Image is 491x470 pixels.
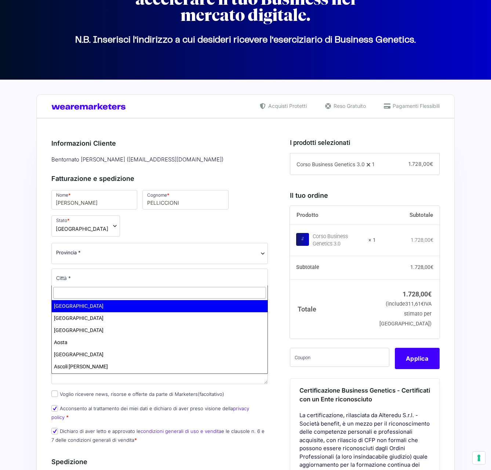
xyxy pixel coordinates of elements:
span: € [430,237,433,243]
span: 1 [372,161,374,167]
label: Acconsento al trattamento dei miei dati e dichiaro di aver preso visione della [51,405,249,420]
input: Nome * [51,190,137,209]
span: € [430,161,433,167]
span: Provincia [51,243,268,264]
span: 1.728,00 [408,161,433,167]
input: Cognome * [142,190,228,209]
label: Dichiaro di aver letto e approvato le e le clausole n. 6 e 7 delle condizioni generali di vendita [51,428,265,442]
input: Città * [51,269,268,288]
button: Le tue preferenze relative al consenso per le tecnologie di tracciamento [473,452,485,464]
span: € [428,290,432,298]
span: Certificazione Business Genetics - Certificati con un Ente riconosciuto [299,387,430,403]
h3: Il tuo ordine [290,190,440,200]
h3: I prodotti selezionati [290,138,440,147]
th: Totale [290,279,376,338]
small: (include IVA stimato per [GEOGRAPHIC_DATA]) [379,301,432,327]
th: Subtotale [376,206,440,225]
span: Provincia * [56,249,81,256]
h3: Informazioni Cliente [51,138,268,148]
li: [GEOGRAPHIC_DATA] [52,312,268,324]
li: [GEOGRAPHIC_DATA] [52,300,268,312]
th: Subtotale [290,256,376,280]
span: Pagamenti Flessibili [391,102,440,110]
th: Prodotto [290,206,376,225]
input: Voglio ricevere news, risorse e offerte da parte di Marketers(facoltativo) [51,390,58,397]
input: Dichiaro di aver letto e approvato lecondizioni generali di uso e venditae le clausole n. 6 e 7 d... [51,428,58,434]
a: privacy policy [51,405,249,420]
span: € [421,301,424,307]
bdi: 1.728,00 [411,237,433,243]
h3: Spedizione [51,457,268,467]
span: 311,61 [405,301,424,307]
span: Stato [51,215,120,237]
span: Reso Gratuito [332,102,366,110]
span: Corso Business Genetics 3.0 [297,161,365,167]
span: Italia [56,225,108,233]
input: Coupon [290,348,389,367]
div: Corso Business Genetics 3.0 [313,233,364,248]
li: Ascoli [PERSON_NAME] [52,361,268,373]
bdi: 1.728,00 [403,290,432,298]
img: Corso Business Genetics 3.0 [296,233,309,246]
label: Voglio ricevere news, risorse e offerte da parte di Marketers [51,391,224,397]
span: Acquisti Protetti [266,102,307,110]
span: € [430,264,433,270]
div: Bentornato [PERSON_NAME] ( [EMAIL_ADDRESS][DOMAIN_NAME] ) [49,154,270,166]
li: [GEOGRAPHIC_DATA] [52,373,268,385]
bdi: 1.728,00 [410,264,433,270]
input: Acconsento al trattamento dei miei dati e dichiaro di aver preso visione dellaprivacy policy [51,405,58,412]
li: Aosta [52,336,268,349]
li: [GEOGRAPHIC_DATA] [52,324,268,336]
strong: × 1 [368,237,376,244]
li: [GEOGRAPHIC_DATA] [52,349,268,361]
button: Applica [395,348,440,369]
h3: Fatturazione e spedizione [51,174,268,183]
span: (facoltativo) [198,391,224,397]
a: condizioni generali di uso e vendita [141,428,221,434]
